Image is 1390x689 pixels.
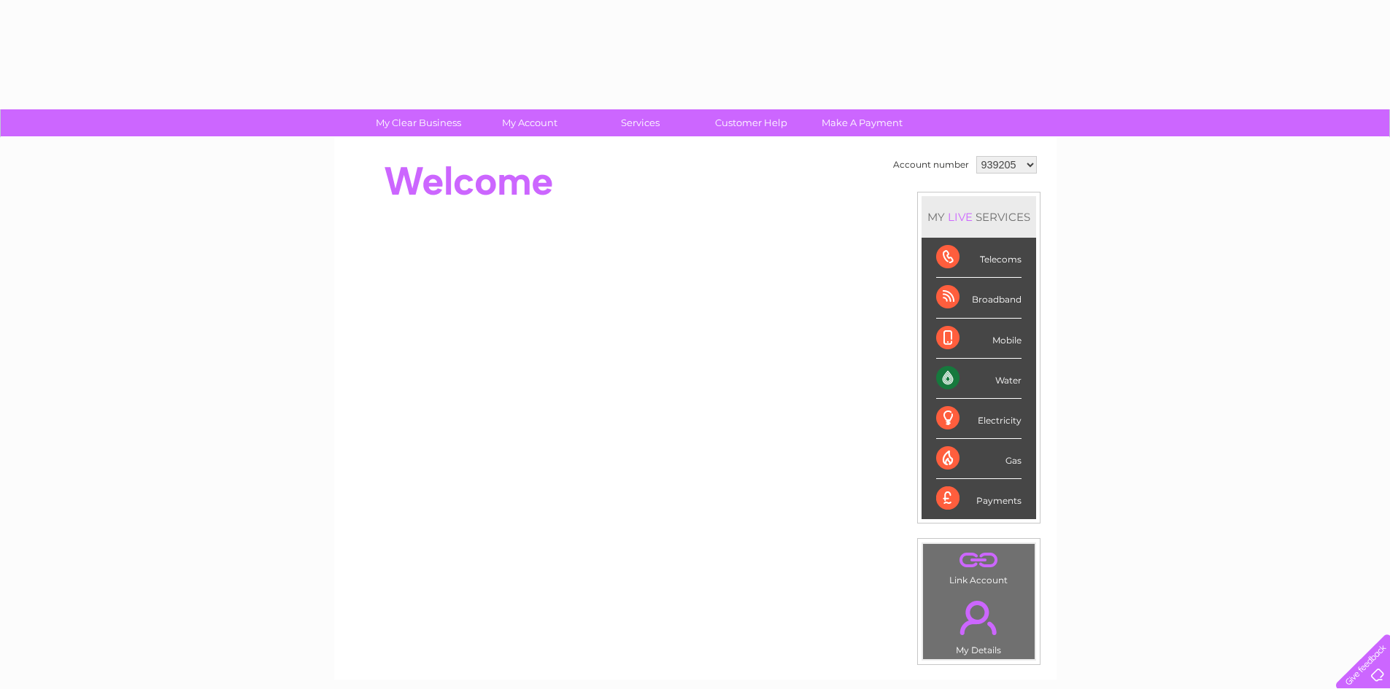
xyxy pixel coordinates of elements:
[936,359,1022,399] div: Water
[802,109,922,136] a: Make A Payment
[469,109,590,136] a: My Account
[691,109,811,136] a: Customer Help
[358,109,479,136] a: My Clear Business
[922,588,1035,660] td: My Details
[580,109,700,136] a: Services
[922,196,1036,238] div: MY SERVICES
[927,548,1031,573] a: .
[922,543,1035,589] td: Link Account
[936,319,1022,359] div: Mobile
[936,278,1022,318] div: Broadband
[945,210,976,224] div: LIVE
[889,152,973,177] td: Account number
[936,479,1022,518] div: Payments
[936,238,1022,278] div: Telecoms
[927,592,1031,643] a: .
[936,399,1022,439] div: Electricity
[936,439,1022,479] div: Gas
